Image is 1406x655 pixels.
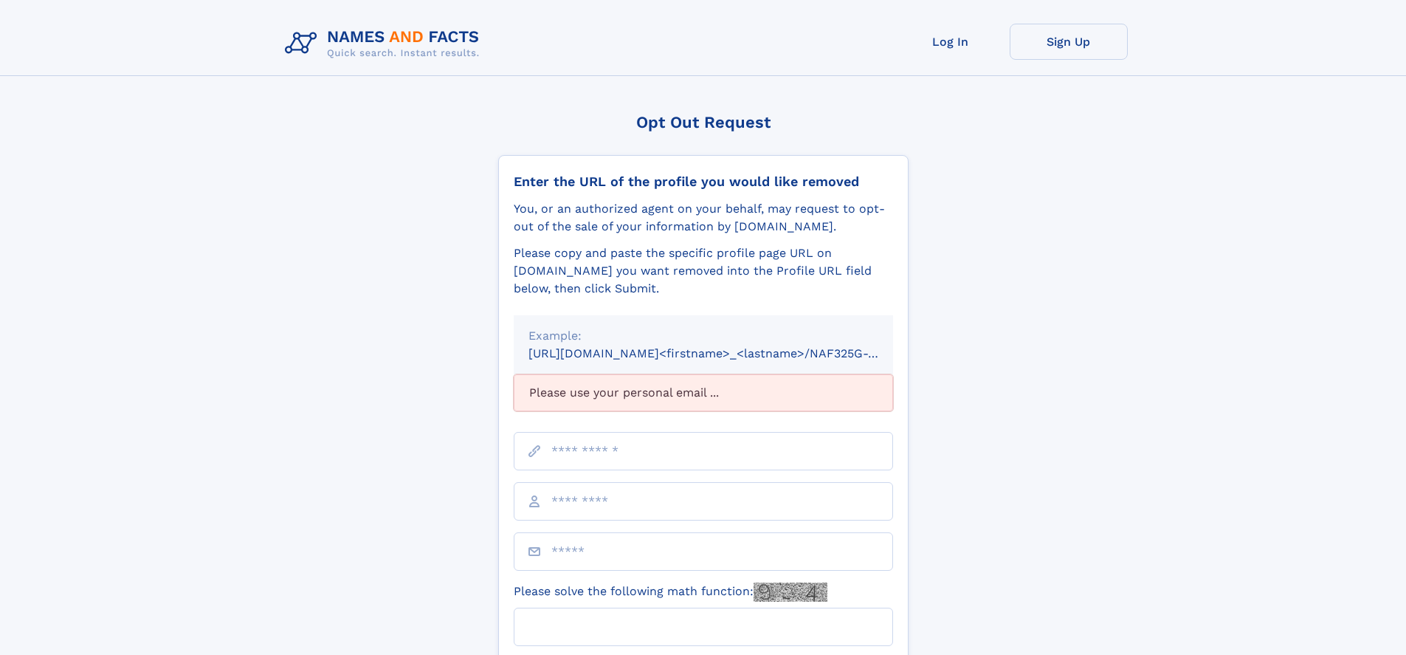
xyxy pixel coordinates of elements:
div: Opt Out Request [498,113,909,131]
small: [URL][DOMAIN_NAME]<firstname>_<lastname>/NAF325G-xxxxxxxx [528,346,921,360]
a: Log In [892,24,1010,60]
div: Enter the URL of the profile you would like removed [514,174,893,190]
label: Please solve the following math function: [514,583,827,602]
div: Please use your personal email ... [514,374,893,411]
img: Logo Names and Facts [279,24,492,64]
div: Example: [528,327,878,345]
div: Please copy and paste the specific profile page URL on [DOMAIN_NAME] you want removed into the Pr... [514,244,893,298]
a: Sign Up [1010,24,1128,60]
div: You, or an authorized agent on your behalf, may request to opt-out of the sale of your informatio... [514,200,893,236]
